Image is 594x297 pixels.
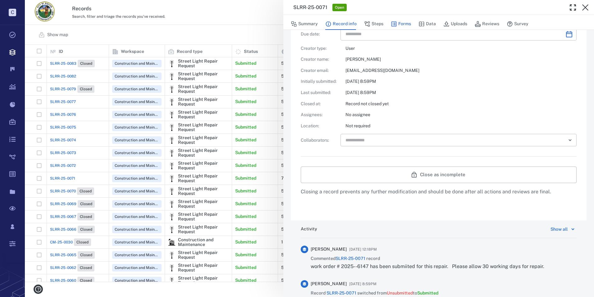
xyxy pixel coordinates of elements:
span: [PERSON_NAME] [311,281,347,287]
span: Unsubmitted [387,290,413,295]
button: Uploads [443,18,467,30]
p: Creator email : [301,68,338,74]
button: Close as incomplete [301,167,577,183]
span: [DATE] 8:59PM [349,280,377,288]
p: Collaborators : [301,137,338,144]
button: Data [418,18,436,30]
button: Open [566,136,574,144]
span: [DATE] 12:18PM [349,246,377,253]
p: Closed at : [301,101,338,107]
a: SLRR-25-0071 [327,290,356,295]
h6: Activity [301,226,317,232]
button: Choose date [563,28,575,40]
span: Help [14,4,27,10]
p: [DATE] 8:59PM [345,78,577,85]
p: Location : [301,123,338,129]
p: User [345,45,577,52]
span: Submitted [417,290,438,295]
p: [PERSON_NAME] [345,56,577,63]
body: Rich Text Area. Press ALT-0 for help. [5,5,270,11]
p: Closing a record prevents any further modification and should be done after all actions and revie... [301,188,577,196]
span: Record switched from to [311,290,438,296]
p: [DATE] 8:59PM [345,90,577,96]
button: Close [579,1,592,14]
button: Reviews [475,18,499,30]
p: Not required [345,123,577,129]
span: Commented record [311,256,380,262]
p: Creator name : [301,56,338,63]
p: C [9,9,16,16]
button: Survey [507,18,528,30]
button: Forms [391,18,411,30]
p: Record not closed yet [345,101,577,107]
div: Show all [551,225,568,233]
p: Assignees : [301,112,338,118]
p: [EMAIL_ADDRESS][DOMAIN_NAME] [345,68,577,74]
button: Steps [364,18,383,30]
button: Record info [325,18,357,30]
h3: SLRR-25-0071 [293,4,327,11]
p: Initially submitted : [301,78,338,85]
span: Open [334,5,345,10]
p: No assignee [345,112,577,118]
p: work order # 2025--6147 has been submiited for this repair. Please allow 30 working days for repair. [311,263,544,270]
span: [PERSON_NAME] [311,246,347,252]
p: Creator type : [301,45,338,52]
button: Toggle Fullscreen [567,1,579,14]
button: Summary [291,18,318,30]
p: Due date : [301,31,338,37]
a: SLRR-25-0071 [336,256,365,261]
p: Last submitted : [301,90,338,96]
